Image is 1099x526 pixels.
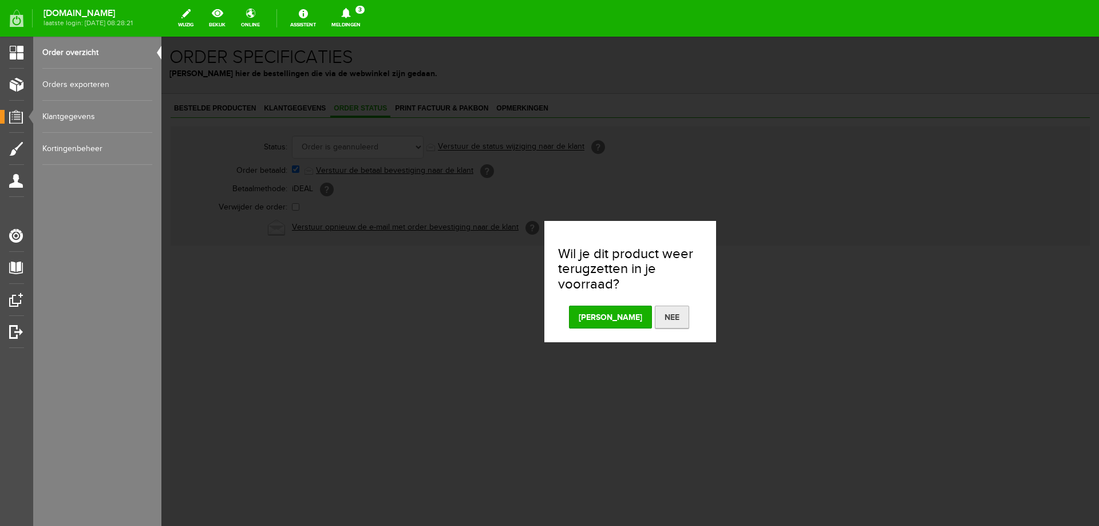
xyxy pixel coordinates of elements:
span: 3 [355,6,365,14]
a: wijzig [171,6,200,31]
a: Klantgegevens [42,101,152,133]
a: Assistent [283,6,323,31]
a: Orders exporteren [42,69,152,101]
button: [PERSON_NAME] [408,269,491,292]
strong: [DOMAIN_NAME] [44,10,133,17]
a: Meldingen3 [325,6,367,31]
a: online [234,6,267,31]
a: bekijk [202,6,232,31]
button: Nee [493,269,528,292]
a: Kortingenbeheer [42,133,152,165]
h3: Wil je dit product weer terugzetten in je voorraad? [397,210,541,255]
a: Order overzicht [42,37,152,69]
span: laatste login: [DATE] 08:28:21 [44,20,133,26]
